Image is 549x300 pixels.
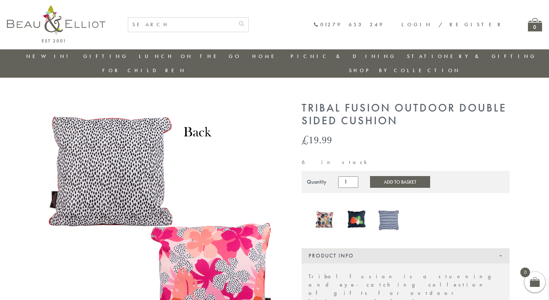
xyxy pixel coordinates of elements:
[312,207,338,234] a: Guatemala Double Sided Cushion
[313,22,384,28] a: 01279 653 249
[139,53,241,60] a: Lunch On The Go
[370,176,430,188] button: Add to Basket
[302,133,332,147] bdi: 19.99
[401,21,504,28] a: Login / Register
[528,18,542,31] a: 0
[307,179,326,185] div: Quantity
[83,53,128,60] a: Gifting
[291,53,396,60] a: Picnic & Dining
[377,203,402,236] img: Three Rivers outdoor garden picnic Cushion Double Sided
[302,248,510,263] div: Product Info
[128,18,235,32] input: SEARCH
[344,207,370,233] img: Strawberries & Cream Double Sided Outdoor Cushion
[102,67,186,74] a: For Children
[349,67,461,74] a: Shop by collection
[7,5,105,42] img: logo
[344,207,370,234] a: Strawberries & Cream Double Sided Outdoor Cushion
[26,53,73,60] a: New in!
[302,102,510,127] h1: Tribal Fusion Outdoor Double Sided Cushion
[312,207,338,233] img: Guatemala Double Sided Cushion
[252,53,280,60] a: Home
[302,133,309,147] span: £
[338,176,358,187] input: Product quantity
[520,268,530,277] span: 0
[407,53,537,60] a: Stationery & Gifting
[302,159,510,165] p: 6 in stock
[377,203,402,238] a: Three Rivers outdoor garden picnic Cushion Double Sided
